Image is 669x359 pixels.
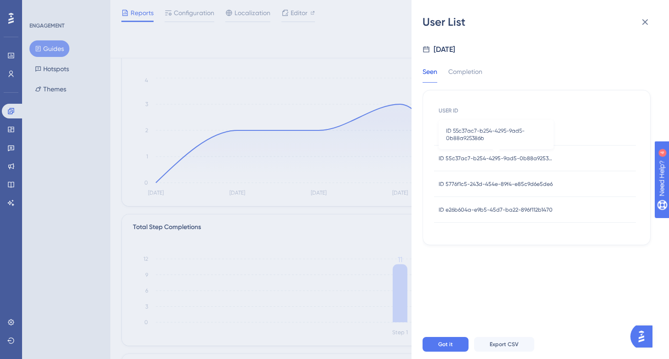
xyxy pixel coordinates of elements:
span: Got it [438,341,453,348]
div: Completion [448,66,482,83]
button: Export CSV [474,337,534,352]
span: USER ID [439,107,458,114]
div: Seen [423,66,437,83]
span: ID e26b604a-e9b5-45d7-ba22-896f112b1470 [439,206,553,213]
button: Got it [423,337,469,352]
span: ID 5776f1c5-243d-454e-89f4-e85c9d6e5de6 [439,180,553,188]
div: [DATE] [434,44,455,55]
div: User List [423,15,658,29]
span: Export CSV [490,341,519,348]
iframe: UserGuiding AI Assistant Launcher [630,323,658,350]
div: 4 [64,5,67,12]
span: ID 55c37ac7-b254-4295-9ad5-0b88a925386b [439,155,554,162]
span: ID 55c37ac7-b254-4295-9ad5-0b88a925386b [446,127,546,142]
span: Need Help? [22,2,57,13]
